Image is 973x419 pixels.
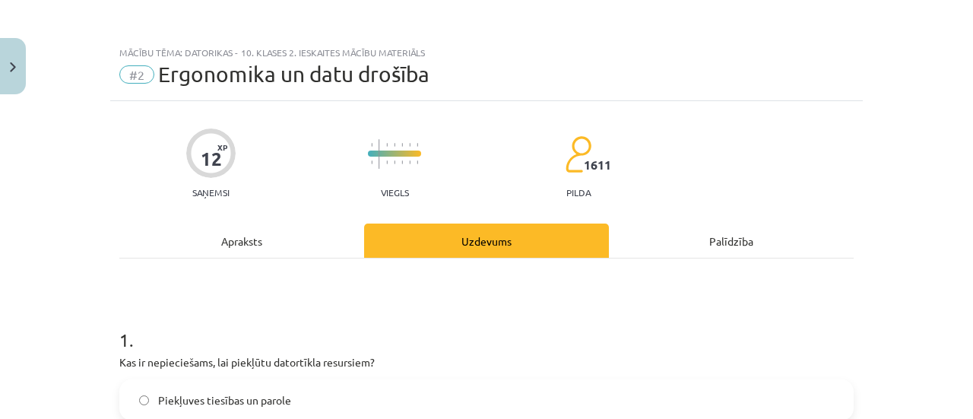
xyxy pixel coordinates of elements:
[381,187,409,198] p: Viegls
[119,303,854,350] h1: 1 .
[371,160,372,164] img: icon-short-line-57e1e144782c952c97e751825c79c345078a6d821885a25fce030b3d8c18986b.svg
[364,224,609,258] div: Uzdevums
[139,395,149,405] input: Piekļuves tiesības un parole
[201,148,222,170] div: 12
[119,47,854,58] div: Mācību tēma: Datorikas - 10. klases 2. ieskaites mācību materiāls
[158,62,429,87] span: Ergonomika un datu drošība
[394,143,395,147] img: icon-short-line-57e1e144782c952c97e751825c79c345078a6d821885a25fce030b3d8c18986b.svg
[417,160,418,164] img: icon-short-line-57e1e144782c952c97e751825c79c345078a6d821885a25fce030b3d8c18986b.svg
[10,62,16,72] img: icon-close-lesson-0947bae3869378f0d4975bcd49f059093ad1ed9edebbc8119c70593378902aed.svg
[417,143,418,147] img: icon-short-line-57e1e144782c952c97e751825c79c345078a6d821885a25fce030b3d8c18986b.svg
[409,143,410,147] img: icon-short-line-57e1e144782c952c97e751825c79c345078a6d821885a25fce030b3d8c18986b.svg
[565,135,591,173] img: students-c634bb4e5e11cddfef0936a35e636f08e4e9abd3cc4e673bd6f9a4125e45ecb1.svg
[119,354,854,370] p: Kas ir nepieciešams, lai piekļūtu datortīkla resursiem?
[609,224,854,258] div: Palīdzība
[394,160,395,164] img: icon-short-line-57e1e144782c952c97e751825c79c345078a6d821885a25fce030b3d8c18986b.svg
[386,160,388,164] img: icon-short-line-57e1e144782c952c97e751825c79c345078a6d821885a25fce030b3d8c18986b.svg
[186,187,236,198] p: Saņemsi
[371,143,372,147] img: icon-short-line-57e1e144782c952c97e751825c79c345078a6d821885a25fce030b3d8c18986b.svg
[401,143,403,147] img: icon-short-line-57e1e144782c952c97e751825c79c345078a6d821885a25fce030b3d8c18986b.svg
[386,143,388,147] img: icon-short-line-57e1e144782c952c97e751825c79c345078a6d821885a25fce030b3d8c18986b.svg
[217,143,227,151] span: XP
[584,158,611,172] span: 1611
[409,160,410,164] img: icon-short-line-57e1e144782c952c97e751825c79c345078a6d821885a25fce030b3d8c18986b.svg
[401,160,403,164] img: icon-short-line-57e1e144782c952c97e751825c79c345078a6d821885a25fce030b3d8c18986b.svg
[379,139,380,169] img: icon-long-line-d9ea69661e0d244f92f715978eff75569469978d946b2353a9bb055b3ed8787d.svg
[119,65,154,84] span: #2
[119,224,364,258] div: Apraksts
[158,392,291,408] span: Piekļuves tiesības un parole
[566,187,591,198] p: pilda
